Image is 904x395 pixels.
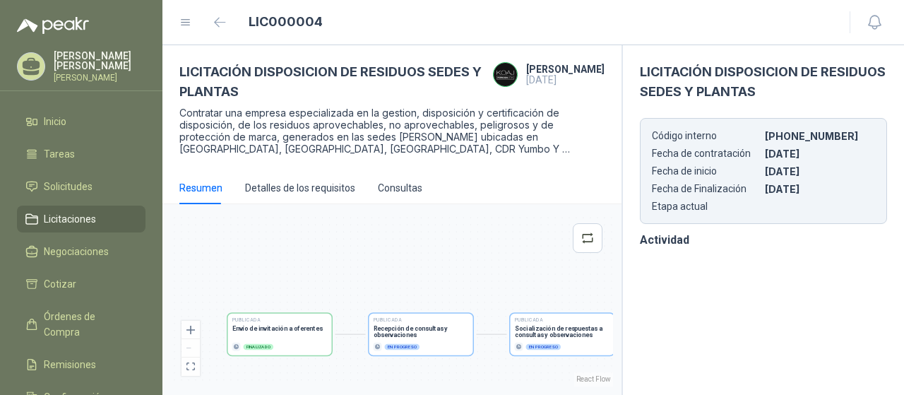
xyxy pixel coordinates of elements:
a: Licitaciones [17,206,145,232]
h3: Actividad [640,231,887,249]
div: PublicadaRecepción de consultas y observacionesEn progreso [369,313,473,355]
div: Detalles de los requisitos [245,180,355,196]
button: retweet [573,223,602,253]
span: Licitaciones [44,211,96,227]
p: [PERSON_NAME] [54,73,145,82]
div: Finalizado [244,343,274,350]
span: Negociaciones [44,244,109,259]
p: [DATE] [765,183,875,195]
div: PublicadaEnvío de invitación a oferentesFinalizado [228,313,332,355]
p: [PHONE_NUMBER] [765,130,875,142]
a: Órdenes de Compra [17,303,145,346]
a: Cotizar [17,271,145,297]
p: [DATE] [765,148,875,160]
a: Tareas [17,141,145,167]
h3: Envío de invitación a oferentes [232,325,328,331]
p: Código interno [652,130,762,142]
div: Resumen [179,180,222,196]
p: [PERSON_NAME] [PERSON_NAME] [54,51,145,71]
span: Solicitudes [44,179,93,194]
p: Publicada [232,317,328,322]
span: Inicio [44,114,66,129]
p: Fecha de contratación [652,148,762,160]
button: fit view [182,358,200,376]
h1: LIC000004 [249,12,323,32]
img: Logo peakr [17,17,89,34]
p: Fecha de inicio [652,165,762,177]
p: Publicada [515,317,610,322]
span: Cotizar [44,276,76,292]
a: Solicitudes [17,173,145,200]
a: Remisiones [17,351,145,378]
h3: LICITACIÓN DISPOSICION DE RESIDUOS SEDES Y PLANTAS [640,62,887,102]
div: En progreso [385,343,420,350]
span: Remisiones [44,357,96,372]
div: React Flow controls [182,321,200,376]
h3: Recepción de consultas y observaciones [374,325,469,338]
span: Órdenes de Compra [44,309,132,340]
div: Consultas [378,180,422,196]
h3: LICITACIÓN DISPOSICION DE RESIDUOS SEDES Y PLANTAS [179,62,493,102]
p: [DATE] [765,165,875,177]
a: Negociaciones [17,238,145,265]
p: Contratar una empresa especializada en la gestion, disposición y certificación de disposición, de... [179,107,605,155]
a: Inicio [17,108,145,135]
div: PublicadaSocialización de respuestas a consultas y observacionesEn progreso [511,313,614,355]
div: En progreso [526,343,561,350]
a: React Flow attribution [576,375,611,383]
p: Etapa actual [652,201,762,212]
h3: Socialización de respuestas a consultas y observaciones [515,325,610,338]
p: [DATE] [526,74,605,86]
p: Publicada [374,317,469,322]
button: zoom in [182,321,200,339]
h4: [PERSON_NAME] [526,64,605,74]
span: Tareas [44,146,75,162]
p: Fecha de Finalización [652,183,762,195]
img: Company Logo [494,63,517,86]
